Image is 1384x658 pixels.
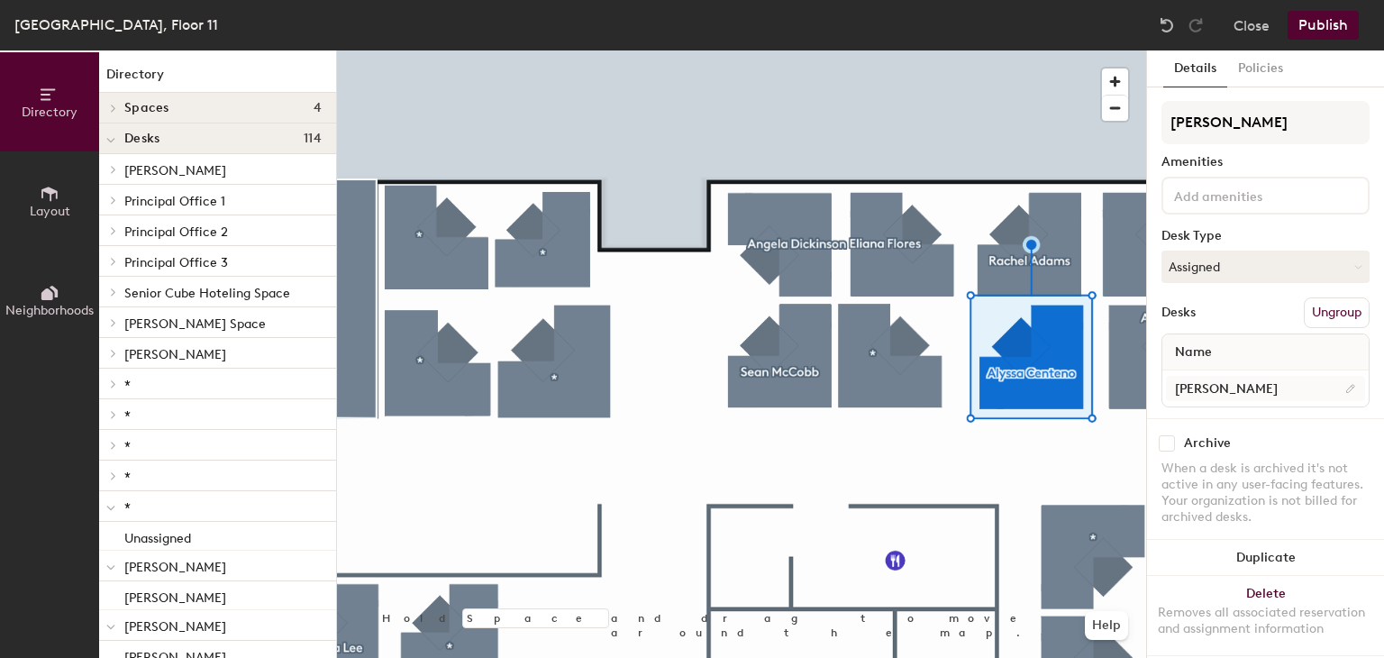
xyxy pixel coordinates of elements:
[124,585,226,606] p: [PERSON_NAME]
[124,132,159,146] span: Desks
[124,316,266,332] span: [PERSON_NAME] Space
[124,525,191,546] p: Unassigned
[1304,297,1370,328] button: Ungroup
[1161,251,1370,283] button: Assigned
[14,14,218,36] div: [GEOGRAPHIC_DATA], Floor 11
[1170,184,1333,206] input: Add amenities
[304,132,322,146] span: 114
[1147,576,1384,655] button: DeleteRemoves all associated reservation and assignment information
[1147,540,1384,576] button: Duplicate
[124,224,228,240] span: Principal Office 2
[1163,50,1227,87] button: Details
[1161,461,1370,525] div: When a desk is archived it's not active in any user-facing features. Your organization is not bil...
[1161,229,1370,243] div: Desk Type
[1161,306,1196,320] div: Desks
[124,619,226,635] span: [PERSON_NAME]
[314,101,322,115] span: 4
[5,303,94,318] span: Neighborhoods
[124,560,226,575] span: [PERSON_NAME]
[124,286,290,301] span: Senior Cube Hoteling Space
[1227,50,1294,87] button: Policies
[124,194,225,209] span: Principal Office 1
[1158,605,1373,637] div: Removes all associated reservation and assignment information
[1161,155,1370,169] div: Amenities
[99,65,336,93] h1: Directory
[124,347,226,362] span: [PERSON_NAME]
[1187,16,1205,34] img: Redo
[1234,11,1270,40] button: Close
[1158,16,1176,34] img: Undo
[1184,436,1231,451] div: Archive
[1085,611,1128,640] button: Help
[124,255,228,270] span: Principal Office 3
[1288,11,1359,40] button: Publish
[124,101,169,115] span: Spaces
[30,204,70,219] span: Layout
[1166,376,1365,401] input: Unnamed desk
[22,105,77,120] span: Directory
[124,163,226,178] span: [PERSON_NAME]
[1166,336,1221,369] span: Name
